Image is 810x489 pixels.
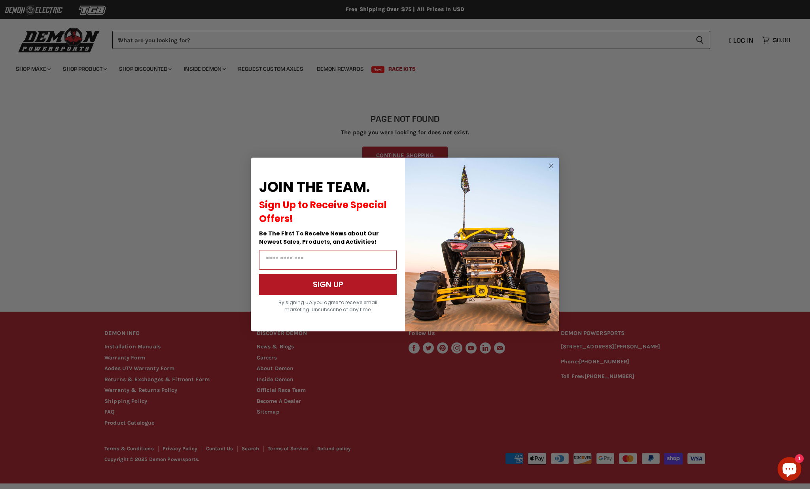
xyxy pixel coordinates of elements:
[259,198,387,225] span: Sign Up to Receive Special Offers!
[278,299,377,313] span: By signing up, you agree to receive email marketing. Unsubscribe at any time.
[259,229,379,246] span: Be The First To Receive News about Our Newest Sales, Products, and Activities!
[546,161,556,171] button: Close dialog
[259,274,397,295] button: SIGN UP
[259,177,370,197] span: JOIN THE TEAM.
[775,457,804,483] inbox-online-store-chat: Shopify online store chat
[259,250,397,270] input: Email Address
[405,158,559,331] img: a9095488-b6e7-41ba-879d-588abfab540b.jpeg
